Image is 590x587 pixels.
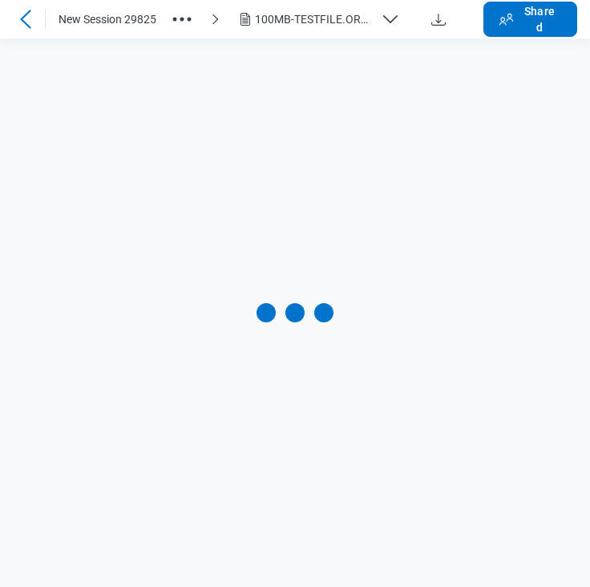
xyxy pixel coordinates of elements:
div: 100MB-TESTFILE.ORG.pdf [255,11,374,27]
button: Download [426,6,451,32]
div: Loading [257,303,333,322]
button: 100MB-TESTFILE.ORG.pdf [236,6,413,32]
span: New Session 29825 [59,11,156,27]
button: Shared [483,2,577,37]
span: Shared [522,3,557,35]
